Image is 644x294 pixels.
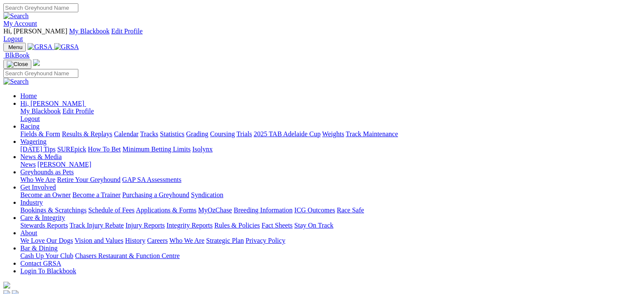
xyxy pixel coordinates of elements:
a: My Blackbook [69,27,110,35]
span: Hi, [PERSON_NAME] [3,27,67,35]
span: Menu [8,44,22,50]
input: Search [3,3,78,12]
a: Logout [3,35,23,42]
a: Industry [20,199,43,206]
a: ICG Outcomes [294,206,335,214]
a: Who We Are [169,237,205,244]
a: Coursing [210,130,235,137]
div: Care & Integrity [20,222,641,229]
button: Toggle navigation [3,43,26,52]
a: Chasers Restaurant & Function Centre [75,252,180,259]
a: Schedule of Fees [88,206,134,214]
a: My Account [3,20,37,27]
a: Stay On Track [294,222,333,229]
div: Bar & Dining [20,252,641,260]
a: Breeding Information [234,206,293,214]
a: MyOzChase [198,206,232,214]
a: Racing [20,123,39,130]
img: GRSA [54,43,79,51]
a: Syndication [191,191,223,198]
a: Logout [20,115,40,122]
img: Search [3,12,29,20]
a: Minimum Betting Limits [122,146,191,153]
a: Track Injury Rebate [69,222,124,229]
a: Hi, [PERSON_NAME] [20,100,86,107]
a: Home [20,92,37,99]
a: 2025 TAB Adelaide Cup [254,130,321,137]
img: Search [3,78,29,85]
a: Care & Integrity [20,214,65,221]
a: News & Media [20,153,62,160]
div: Hi, [PERSON_NAME] [20,107,641,123]
a: We Love Our Dogs [20,237,73,244]
div: Get Involved [20,191,641,199]
a: Results & Replays [62,130,112,137]
a: Edit Profile [63,107,94,115]
a: My Blackbook [20,107,61,115]
input: Search [3,69,78,78]
a: Strategic Plan [206,237,244,244]
img: logo-grsa-white.png [33,59,40,66]
a: Isolynx [192,146,213,153]
a: How To Bet [88,146,121,153]
span: Hi, [PERSON_NAME] [20,100,84,107]
a: Fields & Form [20,130,60,137]
a: About [20,229,37,236]
a: Privacy Policy [246,237,285,244]
div: Racing [20,130,641,138]
div: Greyhounds as Pets [20,176,641,184]
a: Injury Reports [125,222,165,229]
a: Trials [236,130,252,137]
img: GRSA [28,43,53,51]
a: BlkBook [3,52,30,59]
img: logo-grsa-white.png [3,282,10,289]
a: Greyhounds as Pets [20,168,74,176]
a: Bookings & Scratchings [20,206,86,214]
a: Cash Up Your Club [20,252,73,259]
a: Become a Trainer [72,191,121,198]
div: About [20,237,641,245]
a: Integrity Reports [166,222,213,229]
div: My Account [3,27,641,43]
a: Vision and Values [75,237,123,244]
a: Stewards Reports [20,222,68,229]
a: Track Maintenance [346,130,398,137]
a: [DATE] Tips [20,146,55,153]
a: Bar & Dining [20,245,58,252]
a: Careers [147,237,168,244]
a: Become an Owner [20,191,71,198]
a: Purchasing a Greyhound [122,191,189,198]
a: Applications & Forms [136,206,196,214]
a: History [125,237,145,244]
a: Get Involved [20,184,56,191]
a: Login To Blackbook [20,267,76,275]
a: Race Safe [337,206,364,214]
a: Rules & Policies [214,222,260,229]
a: Wagering [20,138,47,145]
a: Weights [322,130,344,137]
div: Wagering [20,146,641,153]
a: News [20,161,36,168]
span: BlkBook [5,52,30,59]
a: Who We Are [20,176,55,183]
div: News & Media [20,161,641,168]
a: [PERSON_NAME] [37,161,91,168]
a: Contact GRSA [20,260,61,267]
a: Calendar [114,130,138,137]
a: Statistics [160,130,185,137]
a: Retire Your Greyhound [57,176,121,183]
a: Grading [186,130,208,137]
img: Close [7,61,28,68]
a: SUREpick [57,146,86,153]
a: GAP SA Assessments [122,176,182,183]
div: Industry [20,206,641,214]
a: Edit Profile [111,27,143,35]
a: Fact Sheets [262,222,293,229]
button: Toggle navigation [3,60,31,69]
a: Tracks [140,130,158,137]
